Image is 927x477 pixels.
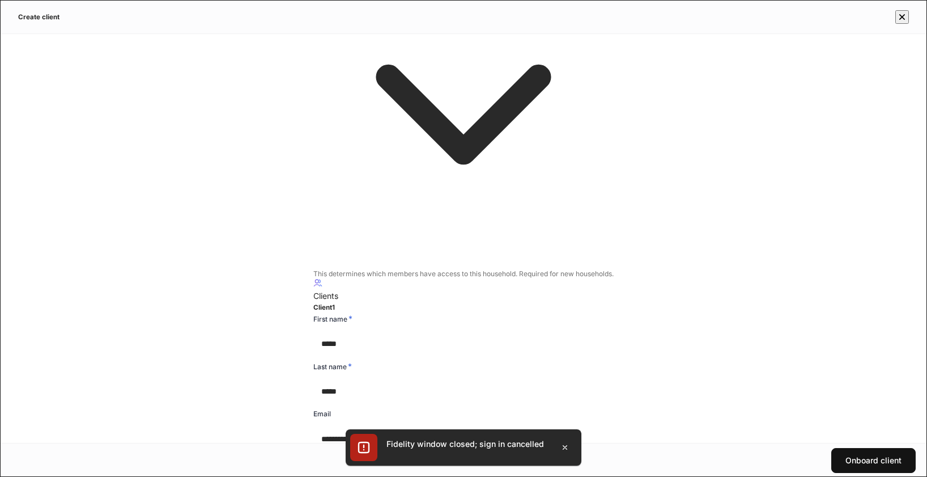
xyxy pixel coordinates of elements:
[313,313,352,324] h6: First name
[313,290,614,302] div: Clients
[845,457,902,465] div: Onboard client
[386,438,544,450] div: Fidelity window closed; sign in cancelled
[831,448,916,473] button: Onboard client
[313,269,614,278] p: This determines which members have access to this household. Required for new households.
[313,302,614,313] h5: Client 1
[18,11,59,23] h5: Create client
[313,408,331,419] h6: Email
[313,361,352,372] h6: Last name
